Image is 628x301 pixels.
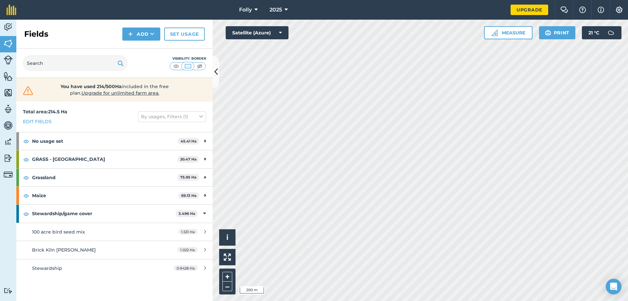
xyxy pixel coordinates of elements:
[138,111,206,122] button: By usages, Filters (1)
[23,55,128,71] input: Search
[45,83,184,96] span: included in the free plan .
[16,150,213,168] div: GRASS - [GEOGRAPHIC_DATA]20.47 Ha
[484,26,532,39] button: Measure
[23,210,29,218] img: svg+xml;base64,PHN2ZyB4bWxucz0iaHR0cDovL3d3dy53My5vcmcvMjAwMC9zdmciIHdpZHRoPSIxOCIgaGVpZ2h0PSIyNC...
[16,259,213,277] a: Stewardship0.9428 Ha
[270,6,282,14] span: 2025
[122,28,160,41] button: Add
[22,83,207,96] a: You have used 214/500Haincluded in the free plan.Upgrade for unlimited farm area.
[23,192,29,199] img: svg+xml;base64,PHN2ZyB4bWxucz0iaHR0cDovL3d3dy53My5vcmcvMjAwMC9zdmciIHdpZHRoPSIxOCIgaGVpZ2h0PSIyNC...
[180,175,197,179] strong: 75.95 Ha
[23,118,52,125] a: Edit fields
[23,174,29,181] img: svg+xml;base64,PHN2ZyB4bWxucz0iaHR0cDovL3d3dy53My5vcmcvMjAwMC9zdmciIHdpZHRoPSIxOCIgaGVpZ2h0PSIyNC...
[196,63,204,69] img: svg+xml;base64,PHN2ZyB4bWxucz0iaHR0cDovL3d3dy53My5vcmcvMjAwMC9zdmciIHdpZHRoPSI1MCIgaGVpZ2h0PSI0MC...
[16,187,213,204] div: Maize69.13 Ha
[4,121,13,130] img: svg+xml;base64,PD94bWwgdmVyc2lvbj0iMS4wIiBlbmNvZGluZz0idXRmLTgiPz4KPCEtLSBHZW5lcmF0b3I6IEFkb2JlIE...
[4,104,13,114] img: svg+xml;base64,PD94bWwgdmVyc2lvbj0iMS4wIiBlbmNvZGluZz0idXRmLTgiPz4KPCEtLSBHZW5lcmF0b3I6IEFkb2JlIE...
[180,157,197,161] strong: 20.47 Ha
[4,88,13,98] img: svg+xml;base64,PHN2ZyB4bWxucz0iaHR0cDovL3d3dy53My5vcmcvMjAwMC9zdmciIHdpZHRoPSI1NiIgaGVpZ2h0PSI2MC...
[23,156,29,163] img: svg+xml;base64,PHN2ZyB4bWxucz0iaHR0cDovL3d3dy53My5vcmcvMjAwMC9zdmciIHdpZHRoPSIxOCIgaGVpZ2h0PSIyNC...
[4,71,13,81] img: svg+xml;base64,PHN2ZyB4bWxucz0iaHR0cDovL3d3dy53My5vcmcvMjAwMC9zdmciIHdpZHRoPSI1NiIgaGVpZ2h0PSI2MC...
[32,229,85,235] span: 100 acre bird seed mix
[32,187,178,204] strong: Maize
[511,5,548,15] a: Upgrade
[177,247,198,253] span: 1.022 Ha
[174,265,198,271] span: 0.9428 Ha
[117,59,124,67] img: svg+xml;base64,PHN2ZyB4bWxucz0iaHR0cDovL3d3dy53My5vcmcvMjAwMC9zdmciIHdpZHRoPSIxOSIgaGVpZ2h0PSIyNC...
[22,86,35,96] img: svg+xml;base64,PHN2ZyB4bWxucz0iaHR0cDovL3d3dy53My5vcmcvMjAwMC9zdmciIHdpZHRoPSIzMiIgaGVpZ2h0PSIzMC...
[4,39,13,48] img: svg+xml;base64,PHN2ZyB4bWxucz0iaHR0cDovL3d3dy53My5vcmcvMjAwMC9zdmciIHdpZHRoPSI1NiIgaGVpZ2h0PSI2MC...
[16,132,213,150] div: No usage set45.41 Ha
[32,247,96,253] span: Brick Kiln [PERSON_NAME]
[4,153,13,163] img: svg+xml;base64,PD94bWwgdmVyc2lvbj0iMS4wIiBlbmNvZGluZz0idXRmLTgiPz4KPCEtLSBHZW5lcmF0b3I6IEFkb2JlIE...
[16,223,213,241] a: 100 acre bird seed mix1.531 Ha
[588,26,599,39] span: 21 ° C
[169,56,206,61] div: Visibility: Border
[226,26,288,39] button: Satellite (Azure)
[222,282,232,291] button: –
[81,90,159,96] span: Upgrade for unlimited farm area.
[32,169,177,186] strong: Grassland
[7,5,16,15] img: fieldmargin Logo
[579,7,586,13] img: A question mark icon
[32,132,178,150] strong: No usage set
[4,170,13,179] img: svg+xml;base64,PD94bWwgdmVyc2lvbj0iMS4wIiBlbmNvZGluZz0idXRmLTgiPz4KPCEtLSBHZW5lcmF0b3I6IEFkb2JlIE...
[32,265,62,271] span: Stewardship
[181,193,197,198] strong: 69.13 Ha
[491,29,498,36] img: Ruler icon
[545,29,551,37] img: svg+xml;base64,PHN2ZyB4bWxucz0iaHR0cDovL3d3dy53My5vcmcvMjAwMC9zdmciIHdpZHRoPSIxOSIgaGVpZ2h0PSIyNC...
[23,137,29,145] img: svg+xml;base64,PHN2ZyB4bWxucz0iaHR0cDovL3d3dy53My5vcmcvMjAwMC9zdmciIHdpZHRoPSIxOCIgaGVpZ2h0PSIyNC...
[4,137,13,147] img: svg+xml;base64,PD94bWwgdmVyc2lvbj0iMS4wIiBlbmNvZGluZz0idXRmLTgiPz4KPCEtLSBHZW5lcmF0b3I6IEFkb2JlIE...
[128,30,133,38] img: svg+xml;base64,PHN2ZyB4bWxucz0iaHR0cDovL3d3dy53My5vcmcvMjAwMC9zdmciIHdpZHRoPSIxNCIgaGVpZ2h0PSIyNC...
[539,26,576,39] button: Print
[16,241,213,259] a: Brick Kiln [PERSON_NAME]1.022 Ha
[179,211,195,216] strong: 3.496 Ha
[606,279,621,294] div: Open Intercom Messenger
[560,7,568,13] img: Two speech bubbles overlapping with the left bubble in the forefront
[226,233,228,241] span: i
[181,139,197,143] strong: 45.41 Ha
[604,26,618,39] img: svg+xml;base64,PD94bWwgdmVyc2lvbj0iMS4wIiBlbmNvZGluZz0idXRmLTgiPz4KPCEtLSBHZW5lcmF0b3I6IEFkb2JlIE...
[4,55,13,65] img: svg+xml;base64,PD94bWwgdmVyc2lvbj0iMS4wIiBlbmNvZGluZz0idXRmLTgiPz4KPCEtLSBHZW5lcmF0b3I6IEFkb2JlIE...
[222,272,232,282] button: +
[16,169,213,186] div: Grassland75.95 Ha
[32,205,176,222] strong: Stewardship/game cover
[24,29,48,39] h2: Fields
[239,6,252,14] span: Folly
[16,205,213,222] div: Stewardship/game cover3.496 Ha
[184,63,192,69] img: svg+xml;base64,PHN2ZyB4bWxucz0iaHR0cDovL3d3dy53My5vcmcvMjAwMC9zdmciIHdpZHRoPSI1MCIgaGVpZ2h0PSI0MC...
[178,229,198,235] span: 1.531 Ha
[582,26,621,39] button: 21 °C
[164,28,205,41] a: Set usage
[32,150,177,168] strong: GRASS - [GEOGRAPHIC_DATA]
[4,288,13,294] img: svg+xml;base64,PD94bWwgdmVyc2lvbj0iMS4wIiBlbmNvZGluZz0idXRmLTgiPz4KPCEtLSBHZW5lcmF0b3I6IEFkb2JlIE...
[224,254,231,261] img: Four arrows, one pointing top left, one top right, one bottom right and the last bottom left
[615,7,623,13] img: A cog icon
[61,84,122,89] strong: You have used 214/500Ha
[219,229,235,246] button: i
[23,109,67,115] strong: Total area : 214.5 Ha
[4,22,13,32] img: svg+xml;base64,PD94bWwgdmVyc2lvbj0iMS4wIiBlbmNvZGluZz0idXRmLTgiPz4KPCEtLSBHZW5lcmF0b3I6IEFkb2JlIE...
[598,6,604,14] img: svg+xml;base64,PHN2ZyB4bWxucz0iaHR0cDovL3d3dy53My5vcmcvMjAwMC9zdmciIHdpZHRoPSIxNyIgaGVpZ2h0PSIxNy...
[172,63,180,69] img: svg+xml;base64,PHN2ZyB4bWxucz0iaHR0cDovL3d3dy53My5vcmcvMjAwMC9zdmciIHdpZHRoPSI1MCIgaGVpZ2h0PSI0MC...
